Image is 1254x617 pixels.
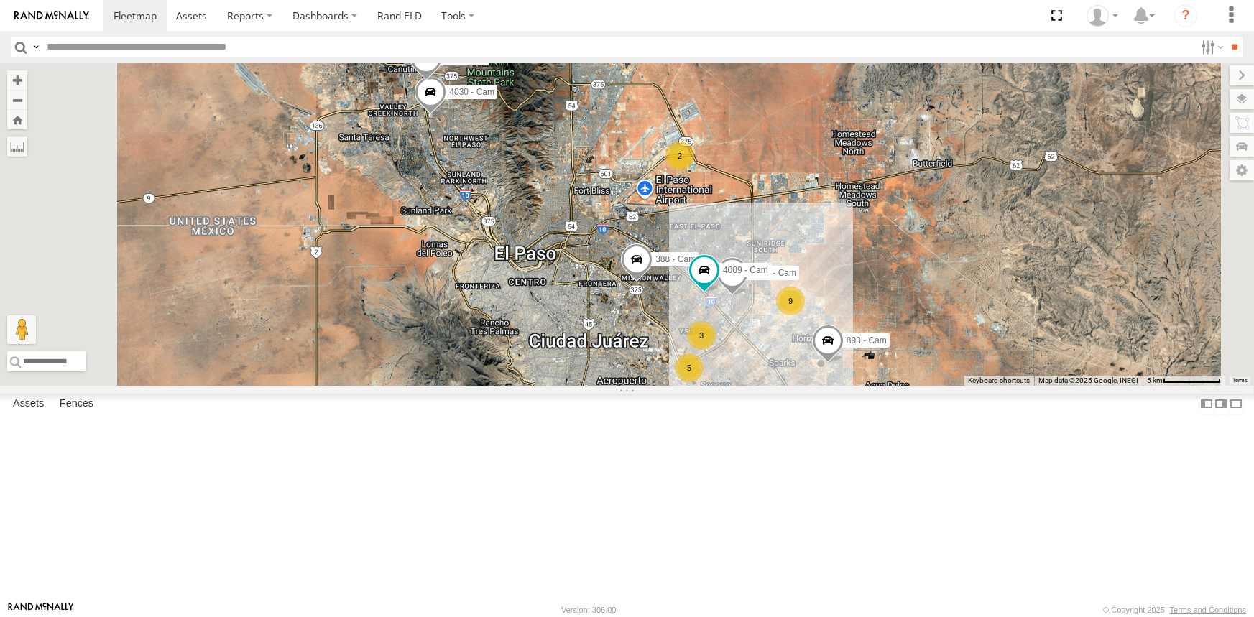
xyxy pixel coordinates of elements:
[1103,606,1246,614] div: © Copyright 2025 -
[1195,37,1226,57] label: Search Filter Options
[7,315,36,344] button: Drag Pegman onto the map to open Street View
[449,87,494,97] span: 4030 - Cam
[7,136,27,157] label: Measure
[776,287,805,315] div: 9
[846,335,886,345] span: 893 - Cam
[7,90,27,110] button: Zoom out
[687,321,716,350] div: 3
[1230,160,1254,180] label: Map Settings
[1174,4,1197,27] i: ?
[6,394,51,414] label: Assets
[722,265,767,275] span: 4009 - Cam
[1038,376,1138,384] span: Map data ©2025 Google, INEGI
[1082,5,1123,27] div: Armando Sotelo
[751,268,796,278] span: 4067 - Cam
[1170,606,1246,614] a: Terms and Conditions
[1199,394,1214,414] label: Dock Summary Table to the Left
[7,110,27,129] button: Zoom Home
[561,606,616,614] div: Version: 306.00
[7,70,27,90] button: Zoom in
[675,353,704,382] div: 5
[14,11,89,21] img: rand-logo.svg
[30,37,42,57] label: Search Query
[968,376,1030,386] button: Keyboard shortcuts
[1214,394,1228,414] label: Dock Summary Table to the Right
[1229,394,1243,414] label: Hide Summary Table
[1147,376,1163,384] span: 5 km
[665,142,694,170] div: 2
[8,603,74,617] a: Visit our Website
[1232,378,1248,384] a: Terms (opens in new tab)
[655,254,696,264] span: 388 - Cam
[1143,376,1225,386] button: Map Scale: 5 km per 77 pixels
[52,394,101,414] label: Fences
